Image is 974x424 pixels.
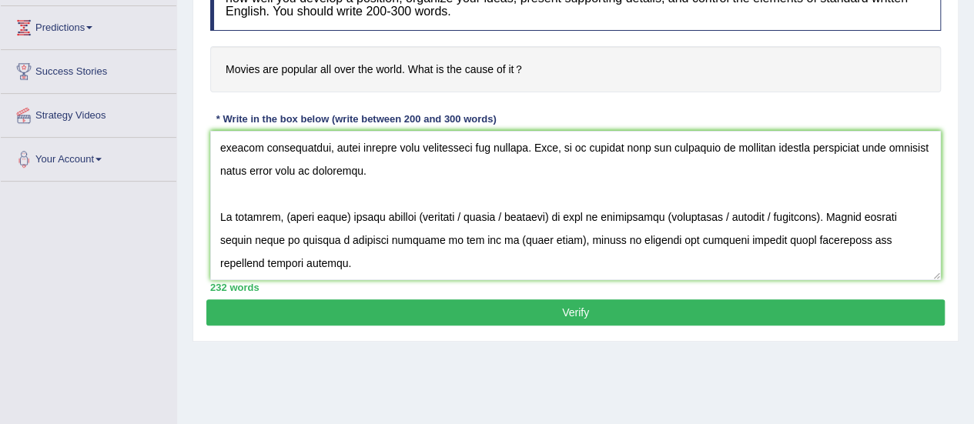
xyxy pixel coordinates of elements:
a: Success Stories [1,50,176,88]
button: Verify [206,299,945,326]
h4: Movies are popular all over the world. What is the cause of it？ [210,46,941,93]
div: * Write in the box below (write between 200 and 300 words) [210,112,502,126]
div: 232 words [210,280,941,295]
a: Predictions [1,6,176,45]
a: Strategy Videos [1,94,176,132]
a: Your Account [1,138,176,176]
